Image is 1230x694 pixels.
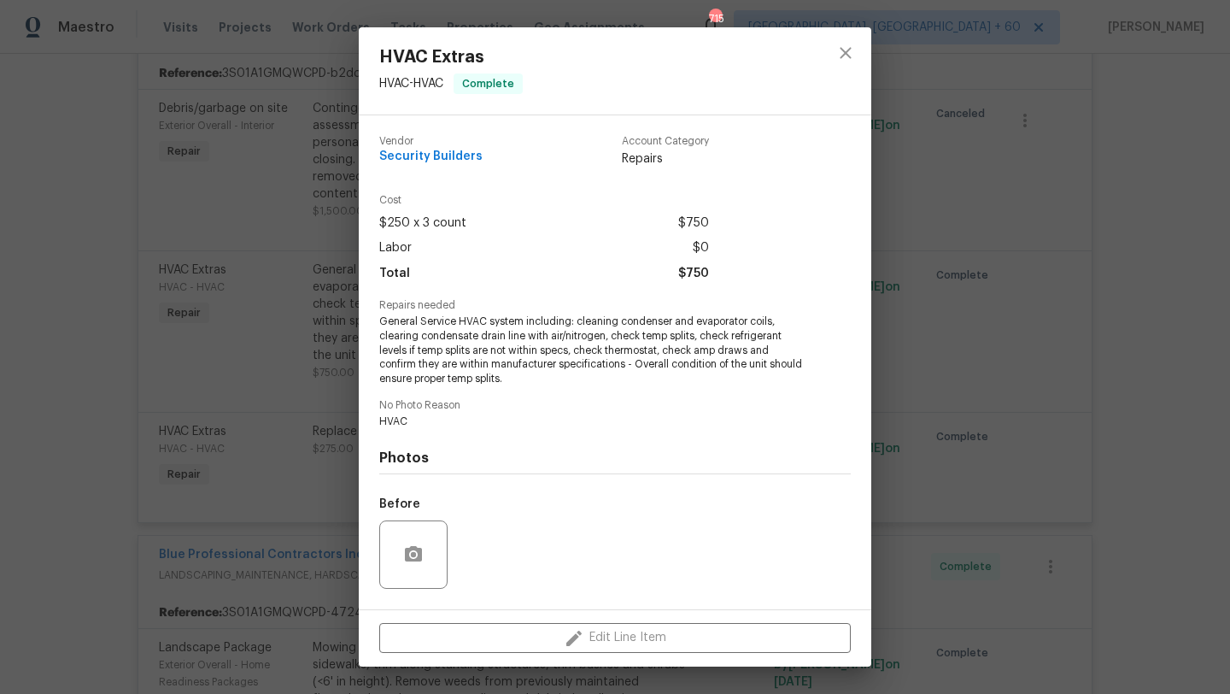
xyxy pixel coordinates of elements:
[379,48,523,67] span: HVAC Extras
[825,32,866,74] button: close
[379,195,709,206] span: Cost
[379,136,483,147] span: Vendor
[709,10,721,27] div: 715
[678,262,709,286] span: $750
[379,415,804,429] span: HVAC
[379,236,412,261] span: Labor
[693,236,709,261] span: $0
[379,262,410,286] span: Total
[455,75,521,92] span: Complete
[379,450,851,467] h4: Photos
[379,400,851,411] span: No Photo Reason
[379,78,443,90] span: HVAC - HVAC
[379,150,483,163] span: Security Builders
[379,300,851,311] span: Repairs needed
[379,211,466,236] span: $250 x 3 count
[379,498,420,510] h5: Before
[622,150,709,168] span: Repairs
[622,136,709,147] span: Account Category
[678,211,709,236] span: $750
[379,315,804,386] span: General Service HVAC system including: cleaning condenser and evaporator coils, clearing condensa...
